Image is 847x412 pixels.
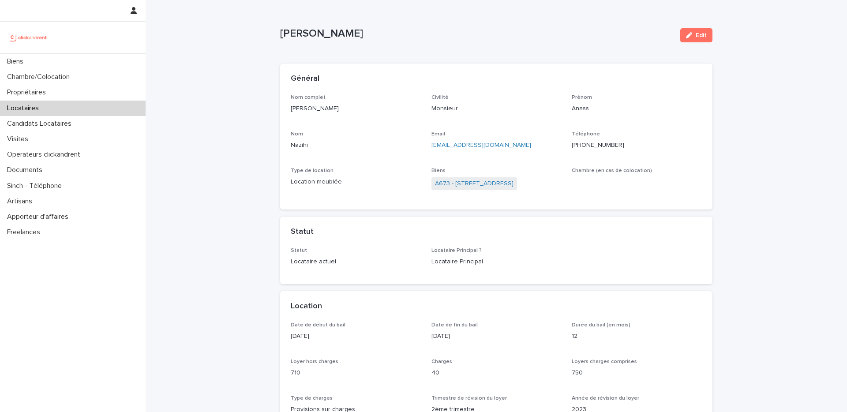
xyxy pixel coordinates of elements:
[7,29,50,46] img: UCB0brd3T0yccxBKYDjQ
[572,322,630,328] span: Durée du bail (en mois)
[4,166,49,174] p: Documents
[291,227,314,237] h2: Statut
[4,120,79,128] p: Candidats Locataires
[431,368,562,378] p: 40
[291,359,338,364] span: Loyer hors charges
[572,104,702,113] p: Anass
[280,27,673,40] p: [PERSON_NAME]
[431,322,478,328] span: Date de fin du bail
[431,142,531,148] a: [EMAIL_ADDRESS][DOMAIN_NAME]
[4,182,69,190] p: Sinch - Téléphone
[572,131,600,137] span: Téléphone
[431,396,507,401] span: Trimestre de révision du loyer
[291,332,421,341] p: [DATE]
[4,104,46,112] p: Locataires
[431,332,562,341] p: [DATE]
[291,322,345,328] span: Date de début du bail
[680,28,712,42] button: Edit
[572,359,637,364] span: Loyers charges comprises
[291,257,421,266] p: Locataire actuel
[431,168,446,173] span: Biens
[572,168,652,173] span: Chambre (en cas de colocation)
[431,257,562,266] p: Locataire Principal
[431,104,562,113] p: Monsieur
[4,88,53,97] p: Propriétaires
[291,74,319,84] h2: Général
[291,95,326,100] span: Nom complet
[431,248,482,253] span: Locataire Principal ?
[4,197,39,206] p: Artisans
[4,73,77,81] p: Chambre/Colocation
[4,213,75,221] p: Apporteur d'affaires
[572,95,592,100] span: Prénom
[431,95,449,100] span: Civilité
[696,32,707,38] span: Edit
[291,104,421,113] p: [PERSON_NAME]
[572,332,702,341] p: 12
[4,135,35,143] p: Visites
[431,131,445,137] span: Email
[572,368,702,378] p: 750
[291,368,421,378] p: 710
[291,141,421,150] p: Nazihi
[572,141,702,150] p: [PHONE_NUMBER]
[291,168,334,173] span: Type de location
[435,179,513,188] a: A673 - [STREET_ADDRESS]
[291,396,333,401] span: Type de charges
[572,396,639,401] span: Année de révision du loyer
[4,228,47,236] p: Freelances
[4,57,30,66] p: Biens
[4,150,87,159] p: Operateurs clickandrent
[431,359,452,364] span: Charges
[291,248,307,253] span: Statut
[572,177,702,187] p: -
[291,131,303,137] span: Nom
[291,302,322,311] h2: Location
[291,177,421,187] p: Location meublée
